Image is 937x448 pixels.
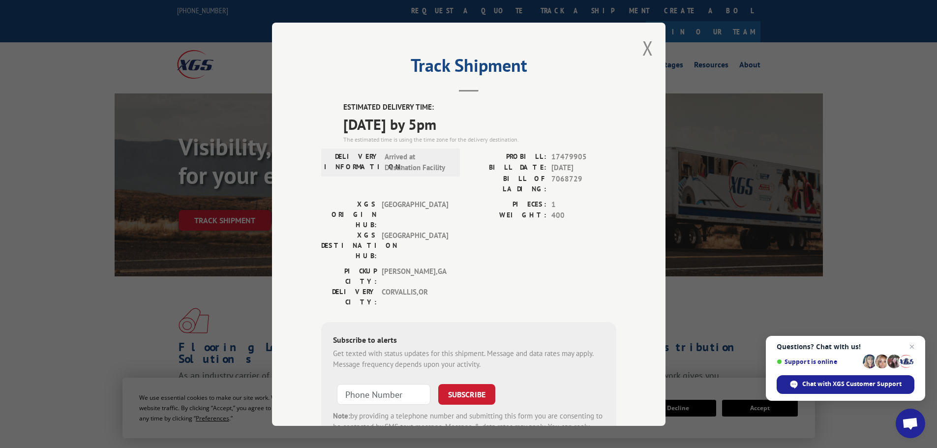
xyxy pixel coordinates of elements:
div: Subscribe to alerts [333,333,605,348]
span: [GEOGRAPHIC_DATA] [382,199,448,230]
label: DELIVERY INFORMATION: [324,151,380,173]
span: CORVALLIS , OR [382,286,448,307]
span: [GEOGRAPHIC_DATA] [382,230,448,261]
span: Support is online [777,358,859,365]
label: PICKUP CITY: [321,266,377,286]
span: [PERSON_NAME] , GA [382,266,448,286]
span: Arrived at Destination Facility [385,151,451,173]
div: Open chat [896,409,925,438]
div: The estimated time is using the time zone for the delivery destination. [343,135,616,144]
span: 17479905 [551,151,616,162]
label: DELIVERY CITY: [321,286,377,307]
div: Chat with XGS Customer Support [777,375,914,394]
label: XGS DESTINATION HUB: [321,230,377,261]
label: PROBILL: [469,151,546,162]
span: Close chat [906,341,918,353]
label: PIECES: [469,199,546,210]
span: 7068729 [551,173,616,194]
input: Phone Number [337,384,430,404]
label: XGS ORIGIN HUB: [321,199,377,230]
span: [DATE] by 5pm [343,113,616,135]
button: Close modal [642,35,653,61]
div: Get texted with status updates for this shipment. Message and data rates may apply. Message frequ... [333,348,605,370]
div: by providing a telephone number and submitting this form you are consenting to be contacted by SM... [333,410,605,444]
span: Chat with XGS Customer Support [802,380,902,388]
label: BILL OF LADING: [469,173,546,194]
label: BILL DATE: [469,162,546,174]
span: 400 [551,210,616,221]
strong: Note: [333,411,350,420]
span: [DATE] [551,162,616,174]
h2: Track Shipment [321,59,616,77]
label: ESTIMATED DELIVERY TIME: [343,102,616,113]
span: 1 [551,199,616,210]
label: WEIGHT: [469,210,546,221]
button: SUBSCRIBE [438,384,495,404]
span: Questions? Chat with us! [777,343,914,351]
